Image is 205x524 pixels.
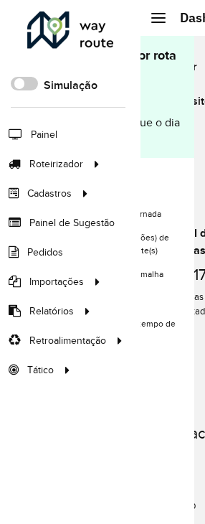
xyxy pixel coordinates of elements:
[27,186,72,201] span: Cadastros
[44,77,97,94] label: Simulação
[29,274,84,289] span: Importações
[29,304,74,319] span: Relatórios
[29,333,106,348] span: Retroalimentação
[29,156,83,172] span: Roteirizador
[27,245,63,260] span: Pedidos
[29,215,115,230] span: Painel de Sugestão
[27,362,54,378] span: Tático
[31,127,57,142] span: Painel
